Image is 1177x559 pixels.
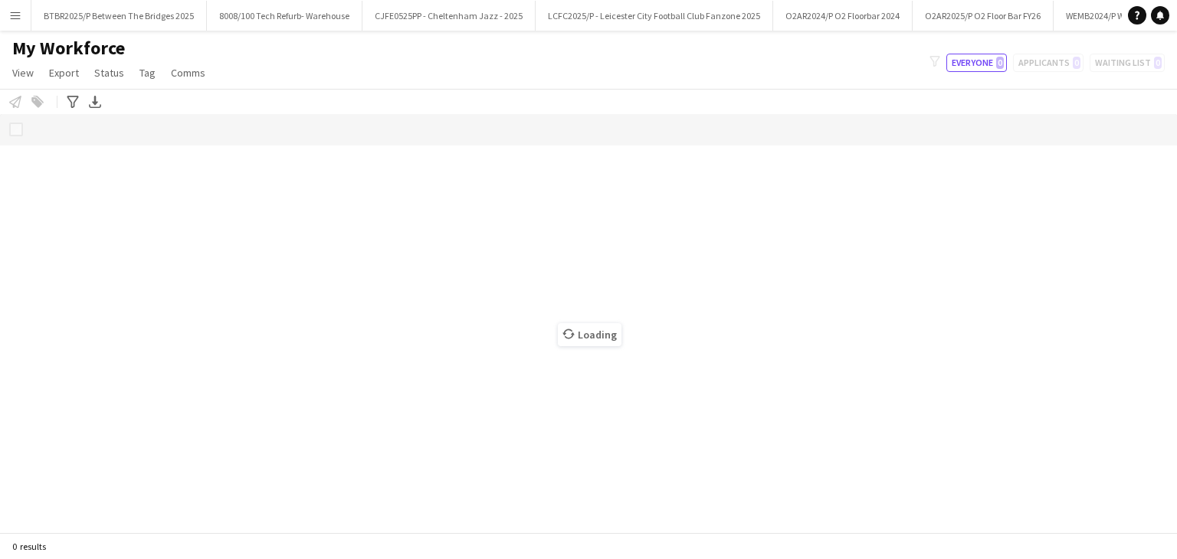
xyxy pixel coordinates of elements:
a: Tag [133,63,162,83]
button: Everyone0 [946,54,1007,72]
span: Loading [558,323,621,346]
button: 8008/100 Tech Refurb- Warehouse [207,1,362,31]
a: Comms [165,63,211,83]
span: My Workforce [12,37,125,60]
a: View [6,63,40,83]
span: Tag [139,66,156,80]
button: BTBR2025/P Between The Bridges 2025 [31,1,207,31]
button: O2AR2025/P O2 Floor Bar FY26 [913,1,1054,31]
a: Status [88,63,130,83]
span: Comms [171,66,205,80]
span: Export [49,66,79,80]
button: O2AR2024/P O2 Floorbar 2024 [773,1,913,31]
span: Status [94,66,124,80]
span: 0 [996,57,1004,69]
a: Export [43,63,85,83]
span: View [12,66,34,80]
app-action-btn: Export XLSX [86,93,104,111]
app-action-btn: Advanced filters [64,93,82,111]
button: LCFC2025/P - Leicester City Football Club Fanzone 2025 [536,1,773,31]
button: CJFE0525PP - Cheltenham Jazz - 2025 [362,1,536,31]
